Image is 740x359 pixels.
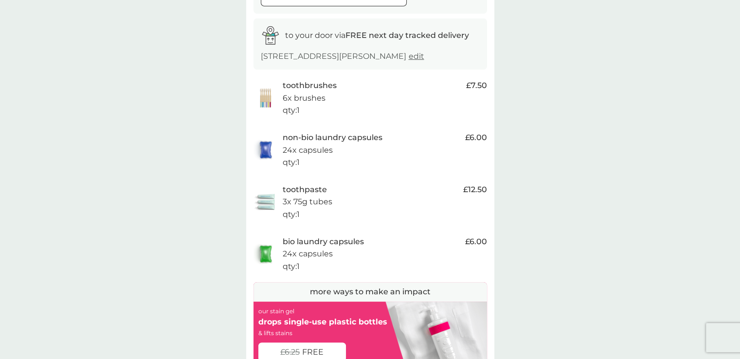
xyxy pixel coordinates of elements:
span: £7.50 [466,79,487,92]
p: qty : 1 [283,104,300,117]
p: qty : 1 [283,156,300,169]
p: [STREET_ADDRESS][PERSON_NAME] [261,50,424,63]
p: our stain gel [258,306,294,316]
p: non-bio laundry capsules [283,131,382,144]
p: 3x 75g tubes [283,196,332,208]
p: toothpaste [283,183,327,196]
p: 24x capsules [283,248,333,260]
p: 6x brushes [283,92,325,105]
span: to your door via [285,31,469,40]
p: drops single-use plastic bottles [258,316,387,328]
span: FREE [302,346,324,359]
p: qty : 1 [283,208,300,221]
span: £6.00 [465,235,487,248]
span: £6.00 [465,131,487,144]
p: qty : 1 [283,260,300,273]
span: £12.50 [463,183,487,196]
p: 24x capsules [283,144,333,157]
strong: FREE next day tracked delivery [345,31,469,40]
p: more ways to make an impact [310,286,431,298]
p: toothbrushes [283,79,337,92]
p: & lifts stains [258,328,292,338]
p: bio laundry capsules [283,235,364,248]
span: £6.25 [280,346,300,359]
a: edit [409,52,424,61]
